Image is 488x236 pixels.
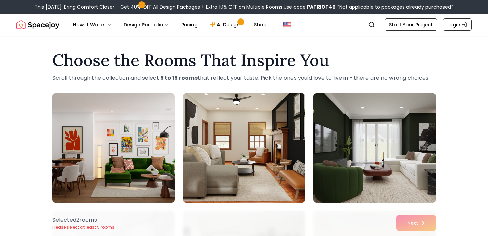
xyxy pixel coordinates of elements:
[313,93,436,203] img: Room room-3
[16,14,472,36] nav: Global
[52,93,175,203] img: Room room-1
[307,3,336,10] b: PATRIOT40
[52,52,436,69] h1: Choose the Rooms That Inspire You
[16,18,59,32] img: Spacejoy Logo
[204,18,247,32] a: AI Design
[16,18,59,32] a: Spacejoy
[67,18,117,32] button: How It Works
[283,21,291,29] img: United States
[52,74,436,82] p: Scroll through the collection and select that reflect your taste. Pick the ones you'd love to liv...
[67,18,272,32] nav: Main
[160,74,198,82] strong: 5 to 15 rooms
[35,3,453,10] div: This [DATE], Bring Comfort Closer – Get 40% OFF All Design Packages + Extra 10% OFF on Multiple R...
[118,18,174,32] button: Design Portfolio
[385,18,437,31] a: Start Your Project
[284,3,336,10] span: Use code:
[52,216,114,224] p: Selected 2 room s
[443,18,472,31] a: Login
[176,18,203,32] a: Pricing
[52,225,114,230] p: Please select at least 5 rooms
[249,18,272,32] a: Shop
[336,3,453,10] span: *Not applicable to packages already purchased*
[183,93,305,203] img: Room room-2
